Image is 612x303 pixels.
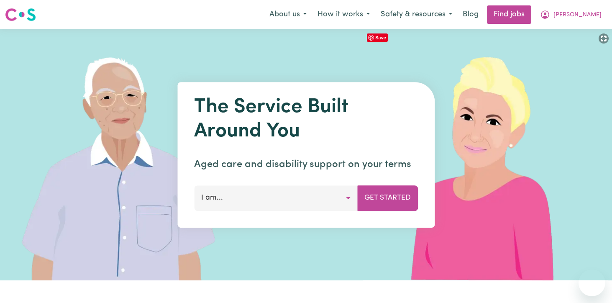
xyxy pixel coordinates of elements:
button: How it works [312,6,375,23]
a: Careseekers logo [5,5,36,24]
span: [PERSON_NAME] [553,10,602,20]
a: Find jobs [487,5,531,24]
span: Save [367,33,388,42]
h1: The Service Built Around You [194,95,418,144]
a: Blog [458,5,484,24]
iframe: Button to launch messaging window [579,270,605,296]
button: I am... [194,185,358,211]
img: Careseekers logo [5,7,36,22]
button: Get Started [357,185,418,211]
p: Aged care and disability support on your terms [194,157,418,172]
button: About us [264,6,312,23]
button: My Account [535,6,607,23]
button: Safety & resources [375,6,458,23]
